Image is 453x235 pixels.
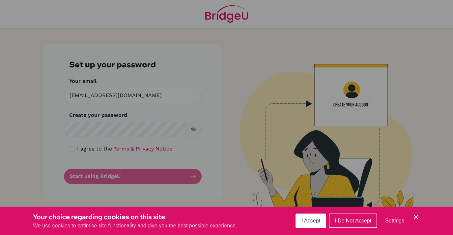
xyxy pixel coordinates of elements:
[385,218,404,223] span: Settings
[329,214,377,228] button: I Do Not Accept
[296,214,326,228] button: I Accept
[412,213,420,221] button: Save and close
[380,214,410,227] button: Settings
[33,212,237,222] h3: Your choice regarding cookies on this site
[335,218,371,223] span: I Do Not Accept
[301,218,320,223] span: I Accept
[33,222,237,230] p: We use cookies to optimise site functionality and give you the best possible experience.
